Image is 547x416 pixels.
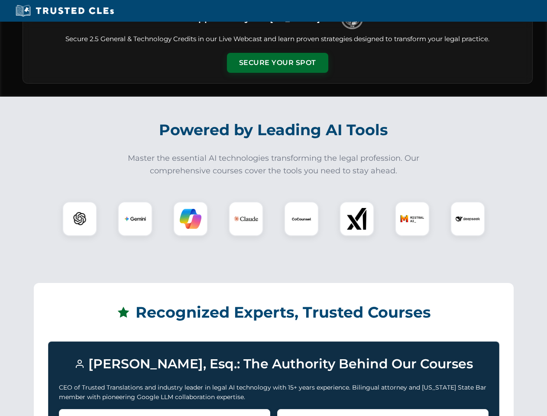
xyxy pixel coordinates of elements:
[118,201,152,236] div: Gemini
[124,208,146,230] img: Gemini Logo
[33,34,522,44] p: Secure 2.5 General & Technology Credits in our Live Webcast and learn proven strategies designed ...
[395,201,430,236] div: Mistral AI
[180,208,201,230] img: Copilot Logo
[173,201,208,236] div: Copilot
[67,206,92,231] img: ChatGPT Logo
[284,201,319,236] div: CoCounsel
[400,207,424,231] img: Mistral AI Logo
[227,53,328,73] button: Secure Your Spot
[346,208,368,230] img: xAI Logo
[59,352,489,376] h3: [PERSON_NAME], Esq.: The Authority Behind Our Courses
[59,383,489,402] p: CEO of Trusted Translations and industry leader in legal AI technology with 15+ years experience....
[13,4,117,17] img: Trusted CLEs
[450,201,485,236] div: DeepSeek
[229,201,263,236] div: Claude
[340,201,374,236] div: xAI
[48,297,499,328] h2: Recognized Experts, Trusted Courses
[34,115,514,145] h2: Powered by Leading AI Tools
[62,201,97,236] div: ChatGPT
[456,207,480,231] img: DeepSeek Logo
[291,208,312,230] img: CoCounsel Logo
[234,207,258,231] img: Claude Logo
[122,152,425,177] p: Master the essential AI technologies transforming the legal profession. Our comprehensive courses...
